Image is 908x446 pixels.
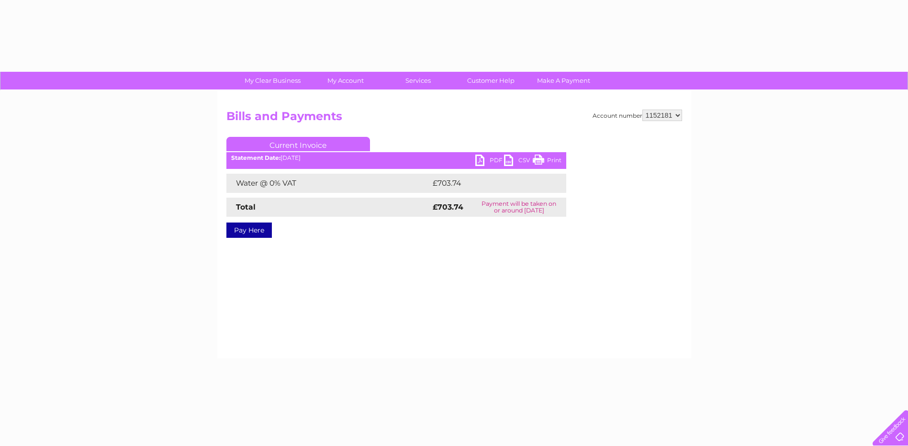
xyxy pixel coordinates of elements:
a: CSV [504,155,533,168]
a: Services [379,72,458,89]
a: My Account [306,72,385,89]
td: Water @ 0% VAT [226,174,430,193]
td: Payment will be taken on or around [DATE] [472,198,566,217]
a: Current Invoice [226,137,370,151]
b: Statement Date: [231,154,280,161]
div: Account number [593,110,682,121]
a: Pay Here [226,223,272,238]
div: [DATE] [226,155,566,161]
a: PDF [475,155,504,168]
h2: Bills and Payments [226,110,682,128]
td: £703.74 [430,174,549,193]
a: Print [533,155,561,168]
strong: Total [236,202,256,212]
strong: £703.74 [433,202,463,212]
a: Make A Payment [524,72,603,89]
a: Customer Help [451,72,530,89]
a: My Clear Business [233,72,312,89]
